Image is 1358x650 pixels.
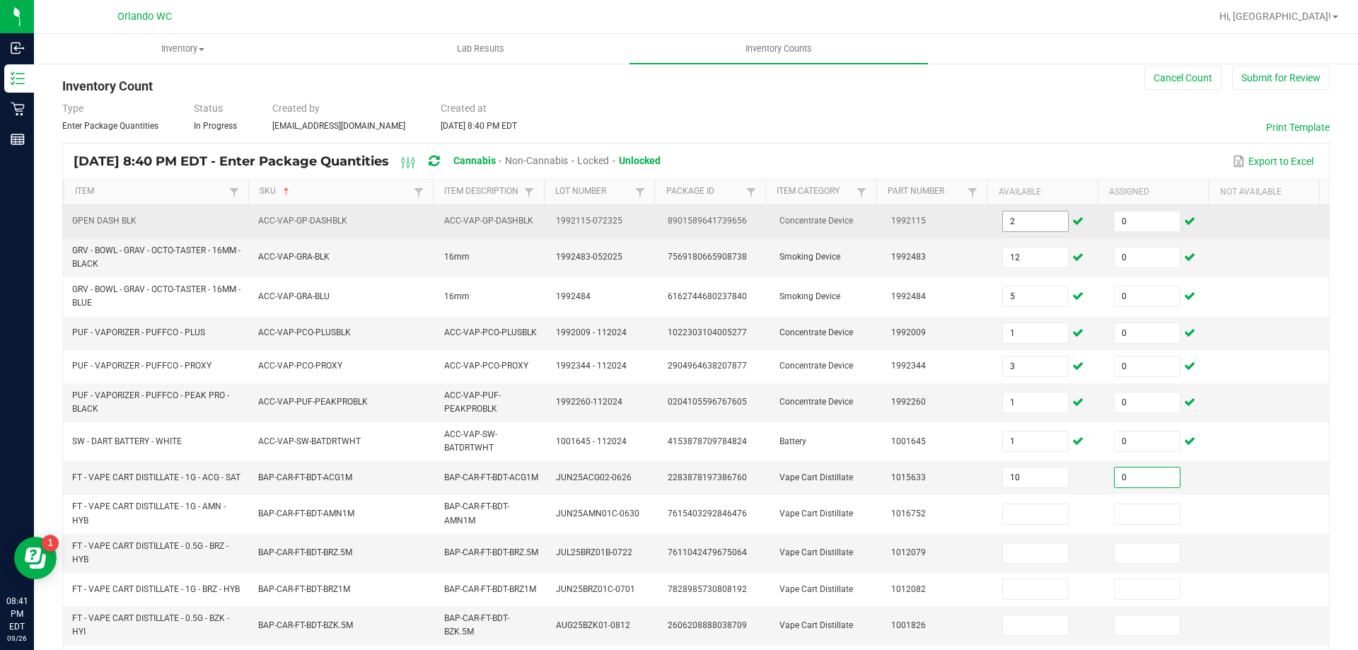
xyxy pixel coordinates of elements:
[779,216,853,226] span: Concentrate Device
[6,633,28,644] p: 09/26
[258,436,361,446] span: ACC-VAP-SW-BATDRTWHT
[1144,66,1221,90] button: Cancel Count
[258,252,330,262] span: ACC-VAP-GRA-BLK
[668,361,747,371] span: 2904964638207877
[779,584,853,594] span: Vape Cart Distillate
[444,327,537,337] span: ACC-VAP-PCO-PLUSBLK
[556,547,632,557] span: JUL25BRZ01B-0722
[72,436,182,446] span: SW - DART BATTERY - WHITE
[668,291,747,301] span: 6162744680237840
[194,103,223,114] span: Status
[505,155,568,166] span: Non-Cannabis
[444,361,528,371] span: ACC-VAP-PCO-PROXY
[668,547,747,557] span: 7611042479675064
[72,216,137,226] span: GPEN DASH BLK
[72,472,240,482] span: FT - VAPE CART DISTILLATE - 1G - ACG - SAT
[194,121,237,131] span: In Progress
[668,216,747,226] span: 8901589641739656
[779,397,853,407] span: Concentrate Device
[258,509,354,518] span: BAP-CAR-FT-BDT-AMN1M
[441,103,487,114] span: Created at
[272,121,405,131] span: [EMAIL_ADDRESS][DOMAIN_NAME]
[258,547,352,557] span: BAP-CAR-FT-BDT-BRZ.5M
[11,71,25,86] inline-svg: Inventory
[891,584,926,594] span: 1012082
[888,186,964,197] a: Part NumberSortable
[891,547,926,557] span: 1012079
[668,472,747,482] span: 2283878197386760
[444,390,501,414] span: ACC-VAP-PUF-PEAKPROBLK
[332,34,629,64] a: Lab Results
[891,397,926,407] span: 1992260
[987,180,1098,205] th: Available
[438,42,523,55] span: Lab Results
[258,397,368,407] span: ACC-VAP-PUF-PEAKPROBLK
[779,436,806,446] span: Battery
[444,216,533,226] span: ACC-VAP-GP-DASHBLK
[35,42,331,55] span: Inventory
[556,361,627,371] span: 1992344 - 112024
[453,155,496,166] span: Cannabis
[281,186,292,197] span: Sortable
[258,291,330,301] span: ACC-VAP-GRA-BLU
[891,509,926,518] span: 1016752
[556,327,627,337] span: 1992009 - 112024
[226,183,243,201] a: Filter
[117,11,172,23] span: Orlando WC
[34,34,332,64] a: Inventory
[72,501,226,525] span: FT - VAPE CART DISTILLATE - 1G - AMN - HYB
[72,245,240,269] span: GRV - BOWL - GRAV - OCTO-TASTER - 16MM - BLACK
[779,472,853,482] span: Vape Cart Distillate
[258,361,342,371] span: ACC-VAP-PCO-PROXY
[853,183,870,201] a: Filter
[556,291,591,301] span: 1992484
[1098,180,1209,205] th: Assigned
[74,149,671,175] div: [DATE] 8:40 PM EDT - Enter Package Quantities
[556,397,622,407] span: 1992260-112024
[62,121,158,131] span: Enter Package Quantities
[444,613,509,637] span: BAP-CAR-FT-BDT-BZK.5M
[891,361,926,371] span: 1992344
[779,327,853,337] span: Concentrate Device
[556,252,622,262] span: 1992483-052025
[556,436,627,446] span: 1001645 - 112024
[779,547,853,557] span: Vape Cart Distillate
[668,397,747,407] span: 0204105596767605
[258,472,352,482] span: BAP-CAR-FT-BDT-ACG1M
[779,509,853,518] span: Vape Cart Distillate
[556,509,639,518] span: JUN25AMN01C-0630
[632,183,649,201] a: Filter
[444,501,509,525] span: BAP-CAR-FT-BDT-AMN1M
[260,186,410,197] a: SKUSortable
[668,509,747,518] span: 7615403292846476
[14,537,57,579] iframe: Resource center
[444,186,521,197] a: Item DescriptionSortable
[521,183,538,201] a: Filter
[62,79,153,93] span: Inventory Count
[1229,149,1317,173] button: Export to Excel
[11,41,25,55] inline-svg: Inbound
[964,183,981,201] a: Filter
[1208,180,1319,205] th: Not Available
[258,216,347,226] span: ACC-VAP-GP-DASHBLK
[11,132,25,146] inline-svg: Reports
[777,186,853,197] a: Item CategorySortable
[1219,11,1331,22] span: Hi, [GEOGRAPHIC_DATA]!
[779,361,853,371] span: Concentrate Device
[272,103,320,114] span: Created by
[1232,66,1330,90] button: Submit for Review
[743,183,760,201] a: Filter
[668,584,747,594] span: 7828985730808192
[556,620,630,630] span: AUG25BZK01-0812
[258,584,350,594] span: BAP-CAR-FT-BDT-BRZ1M
[726,42,831,55] span: Inventory Counts
[75,186,225,197] a: ItemSortable
[577,155,609,166] span: Locked
[11,102,25,116] inline-svg: Retail
[42,535,59,552] iframe: Resource center unread badge
[258,620,353,630] span: BAP-CAR-FT-BDT-BZK.5M
[62,103,83,114] span: Type
[891,327,926,337] span: 1992009
[258,327,351,337] span: ACC-VAP-PCO-PLUSBLK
